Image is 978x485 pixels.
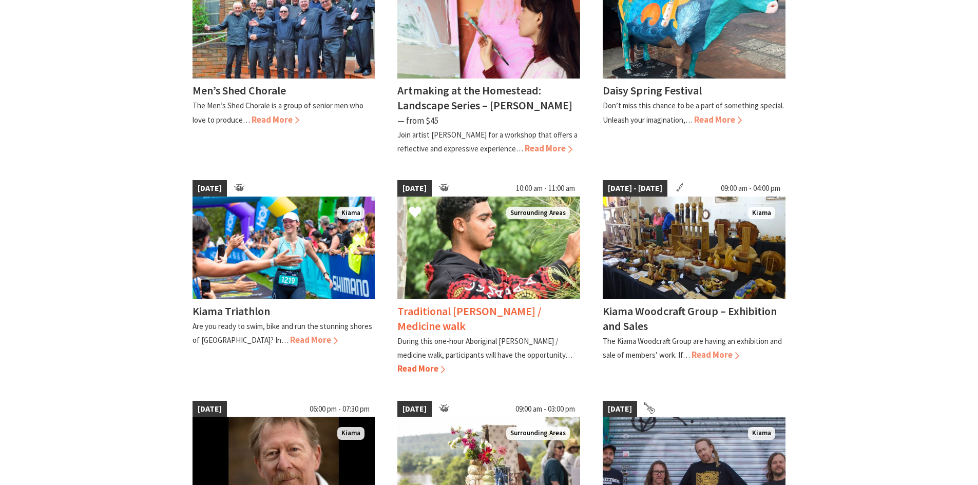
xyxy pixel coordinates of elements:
[692,349,739,360] span: Read More
[716,180,785,197] span: 09:00 am - 04:00 pm
[603,83,702,98] h4: Daisy Spring Festival
[748,427,775,440] span: Kiama
[510,401,580,417] span: 09:00 am - 03:00 pm
[193,304,270,318] h4: Kiama Triathlon
[603,304,777,333] h4: Kiama Woodcraft Group – Exhibition and Sales
[304,401,375,417] span: 06:00 pm - 07:30 pm
[397,180,432,197] span: [DATE]
[193,321,372,345] p: Are you ready to swim, bike and run the stunning shores of [GEOGRAPHIC_DATA]? In…
[397,304,542,333] h4: Traditional [PERSON_NAME] / Medicine walk
[290,334,338,345] span: Read More
[397,180,580,376] a: [DATE] 10:00 am - 11:00 am Surrounding Areas Traditional [PERSON_NAME] / Medicine walk During thi...
[398,196,432,230] button: Click to Favourite Traditional Bush-tucker / Medicine walk
[397,363,445,374] span: Read More
[525,143,572,154] span: Read More
[193,83,286,98] h4: Men’s Shed Chorale
[506,427,570,440] span: Surrounding Areas
[603,401,637,417] span: [DATE]
[603,101,784,124] p: Don’t miss this chance to be a part of something special. Unleash your imagination,…
[506,207,570,220] span: Surrounding Areas
[694,114,742,125] span: Read More
[252,114,299,125] span: Read More
[193,180,375,376] a: [DATE] kiamatriathlon Kiama Kiama Triathlon Are you ready to swim, bike and run the stunning shor...
[337,207,365,220] span: Kiama
[193,180,227,197] span: [DATE]
[397,130,578,153] p: Join artist [PERSON_NAME] for a workshop that offers a reflective and expressive experience…
[748,207,775,220] span: Kiama
[193,101,363,124] p: The Men’s Shed Chorale is a group of senior men who love to produce…
[603,336,782,360] p: The Kiama Woodcraft Group are having an exhibition and sale of members’ work. If…
[603,197,785,299] img: The wonders of wood
[397,115,438,126] span: ⁠— from $45
[397,401,432,417] span: [DATE]
[603,180,667,197] span: [DATE] - [DATE]
[193,401,227,417] span: [DATE]
[397,336,572,360] p: During this one-hour Aboriginal [PERSON_NAME] / medicine walk, participants will have the opportu...
[397,83,572,112] h4: Artmaking at the Homestead: Landscape Series – [PERSON_NAME]
[193,197,375,299] img: kiamatriathlon
[511,180,580,197] span: 10:00 am - 11:00 am
[337,427,365,440] span: Kiama
[603,180,785,376] a: [DATE] - [DATE] 09:00 am - 04:00 pm The wonders of wood Kiama Kiama Woodcraft Group – Exhibition ...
